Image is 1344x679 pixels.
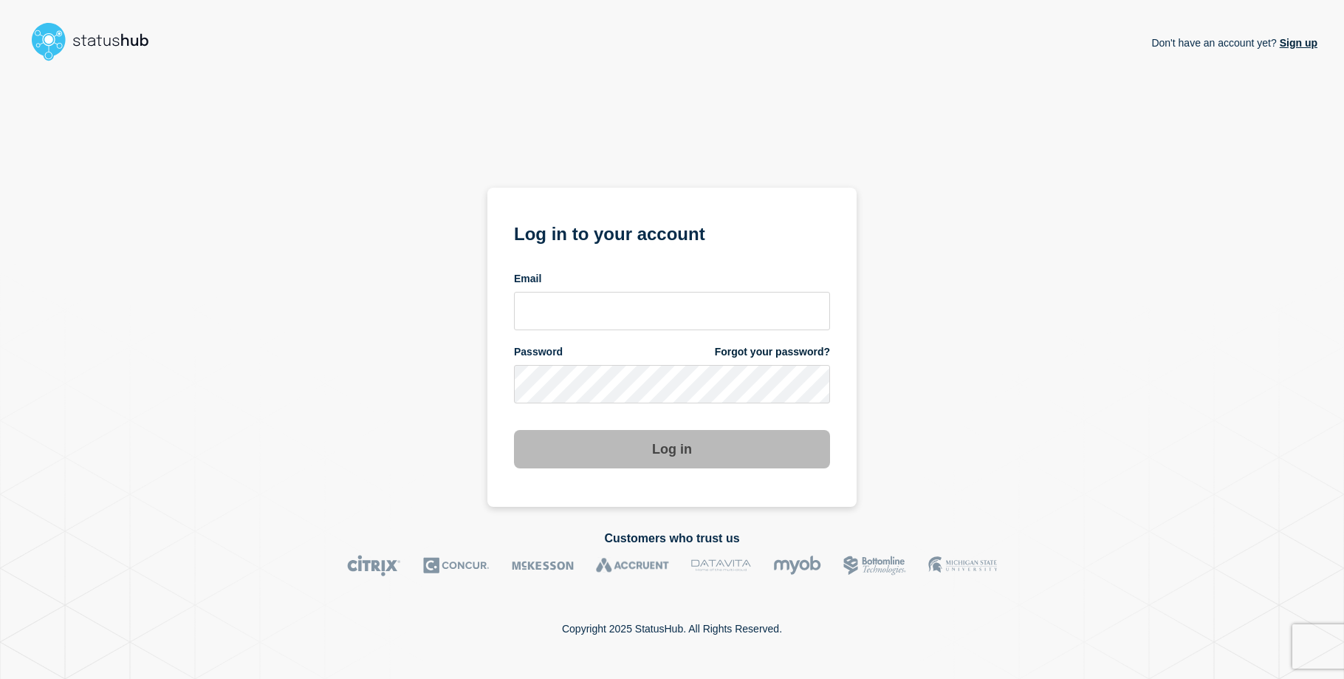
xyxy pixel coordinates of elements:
[514,219,830,246] h1: Log in to your account
[1277,37,1317,49] a: Sign up
[514,365,830,403] input: password input
[843,555,906,576] img: Bottomline logo
[514,292,830,330] input: email input
[514,345,563,359] span: Password
[562,623,782,635] p: Copyright 2025 StatusHub. All Rights Reserved.
[423,555,490,576] img: Concur logo
[691,555,751,576] img: DataVita logo
[514,430,830,468] button: Log in
[715,345,830,359] a: Forgot your password?
[928,555,997,576] img: MSU logo
[347,555,401,576] img: Citrix logo
[514,272,541,286] span: Email
[512,555,574,576] img: McKesson logo
[596,555,669,576] img: Accruent logo
[27,18,167,65] img: StatusHub logo
[773,555,821,576] img: myob logo
[27,532,1317,545] h2: Customers who trust us
[1151,25,1317,61] p: Don't have an account yet?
